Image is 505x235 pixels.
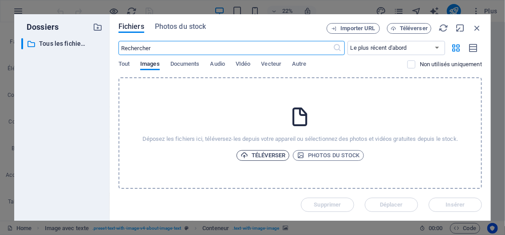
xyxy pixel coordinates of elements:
span: Importer URL [340,26,375,31]
button: Importer URL [327,23,380,34]
span: Tout [118,59,130,71]
p: Déposez les fichiers ici, téléversez-les depuis votre appareil ou sélectionnez des photos et vidé... [142,135,458,143]
i: Réduire [455,23,465,33]
p: Tous les fichiers [39,39,86,49]
button: Téléverser [237,150,289,161]
span: Photos du stock [155,21,206,32]
span: VIdéo [236,59,250,71]
span: Images [140,59,160,71]
span: Téléverser [241,150,285,161]
i: Fermer [472,23,482,33]
span: Téléverser [400,26,428,31]
p: Affiche uniquement les fichiers non utilisés sur ce site web. Les fichiers ajoutés pendant cette ... [420,60,482,68]
div: ​ [21,38,23,49]
input: Rechercher [118,41,333,55]
span: Documents [170,59,200,71]
span: Audio [210,59,225,71]
span: Vecteur [261,59,282,71]
span: Photos du stock [297,150,360,161]
button: Photos du stock [293,150,364,161]
i: Actualiser [438,23,448,33]
span: Fichiers [118,21,144,32]
p: Dossiers [21,21,59,33]
span: Autre [292,59,306,71]
button: Téléverser [387,23,431,34]
i: Créer un nouveau dossier [93,22,103,32]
